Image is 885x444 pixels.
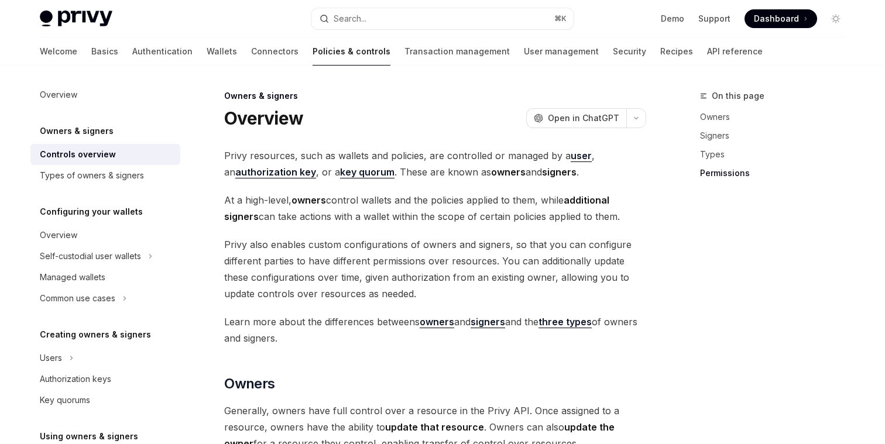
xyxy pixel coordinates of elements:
[754,13,799,25] span: Dashboard
[745,9,817,28] a: Dashboard
[700,108,855,126] a: Owners
[538,316,592,328] a: three types
[291,194,326,206] strong: owners
[404,37,510,66] a: Transaction management
[707,37,763,66] a: API reference
[40,205,143,219] h5: Configuring your wallets
[548,112,619,124] span: Open in ChatGPT
[40,328,151,342] h5: Creating owners & signers
[224,192,646,225] span: At a high-level, control wallets and the policies applied to them, while can take actions with a ...
[30,267,180,288] a: Managed wallets
[311,8,574,29] button: Open search
[40,351,62,365] div: Users
[30,144,180,165] a: Controls overview
[661,13,684,25] a: Demo
[30,225,180,246] a: Overview
[30,246,180,267] button: Toggle Self-custodial user wallets section
[420,316,454,328] a: owners
[207,37,237,66] a: Wallets
[30,369,180,390] a: Authorization keys
[30,347,180,369] button: Toggle Users section
[542,166,577,178] strong: signers
[40,291,115,305] div: Common use cases
[313,37,390,66] a: Policies & controls
[40,270,105,284] div: Managed wallets
[251,37,299,66] a: Connectors
[30,165,180,186] a: Types of owners & signers
[132,37,193,66] a: Authentication
[224,314,646,346] span: Learn more about the differences betweens and and the of owners and signers.
[613,37,646,66] a: Security
[40,372,111,386] div: Authorization keys
[40,429,138,443] h5: Using owners & signers
[224,108,303,129] h1: Overview
[700,126,855,145] a: Signers
[30,84,180,105] a: Overview
[40,11,112,27] img: light logo
[471,316,505,328] a: signers
[40,37,77,66] a: Welcome
[700,164,855,183] a: Permissions
[224,236,646,302] span: Privy also enables custom configurations of owners and signers, so that you can configure differe...
[698,13,730,25] a: Support
[40,147,116,161] div: Controls overview
[224,374,275,393] span: Owners
[554,14,567,23] span: ⌘ K
[660,37,693,66] a: Recipes
[340,166,395,178] a: key quorum
[700,145,855,164] a: Types
[40,88,77,102] div: Overview
[30,390,180,411] a: Key quorums
[40,228,77,242] div: Overview
[526,108,626,128] button: Open in ChatGPT
[524,37,599,66] a: User management
[334,12,366,26] div: Search...
[91,37,118,66] a: Basics
[30,288,180,309] button: Toggle Common use cases section
[40,124,114,138] h5: Owners & signers
[235,166,316,178] a: authorization key
[712,89,764,103] span: On this page
[826,9,845,28] button: Toggle dark mode
[491,166,526,178] strong: owners
[571,150,592,162] a: user
[224,147,646,180] span: Privy resources, such as wallets and policies, are controlled or managed by a , an , or a . These...
[40,249,141,263] div: Self-custodial user wallets
[40,168,144,183] div: Types of owners & signers
[40,393,90,407] div: Key quorums
[224,90,646,102] div: Owners & signers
